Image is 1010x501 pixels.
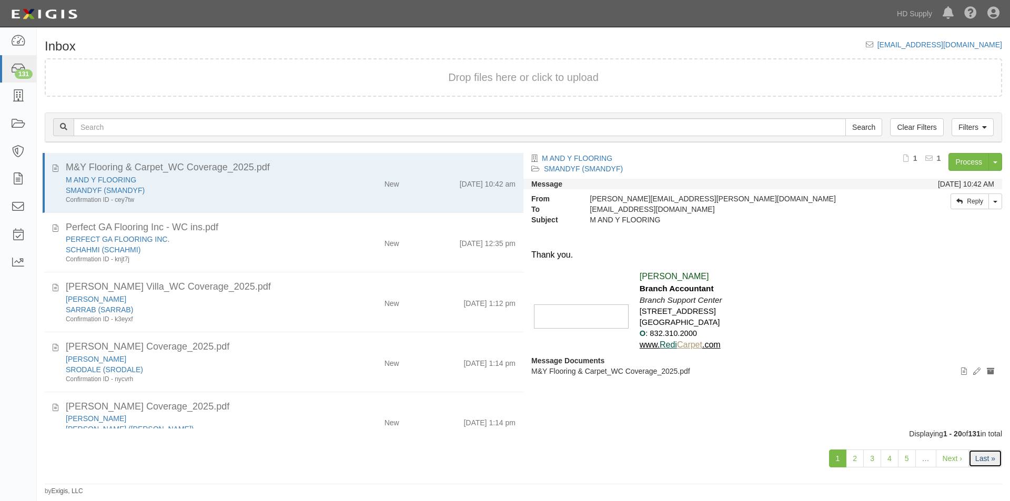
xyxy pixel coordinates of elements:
a: www. [640,340,660,349]
span: [STREET_ADDRESS] [640,307,716,315]
div: ALEJANDRO RODRIGUEZ [66,354,321,364]
i: View [961,368,967,375]
div: New [385,175,399,189]
div: SRODALE (SRODALE) [66,364,321,375]
img: logo-5460c22ac91f19d4615b14bd174203de0afe785f0fc80cf4dbbc73dc1793850b.png [8,5,80,24]
p: M&Y Flooring & Carpet_WC Coverage_2025.pdf [531,366,994,376]
a: 2 [846,449,864,467]
a: Redi [660,340,677,349]
i: Edit document [973,368,981,375]
h1: Inbox [45,39,76,53]
div: [DATE] 1:12 pm [463,294,516,309]
span: : 832.310.2000 [645,329,697,338]
div: [PERSON_NAME][EMAIL_ADDRESS][PERSON_NAME][DOMAIN_NAME] [582,193,874,204]
div: M AND Y FLOORING [582,214,874,225]
div: SHERNAN (SHERNAN) [66,424,321,434]
div: Thank you. [531,249,994,261]
a: [PERSON_NAME] [66,295,126,303]
i: Branch Support Center [640,295,722,304]
div: Displaying of in total [37,428,1010,439]
a: [PERSON_NAME] [66,414,126,423]
div: PERFECT GA FLOORING INC. [66,234,321,244]
a: M AND Y FLOORING [66,176,136,184]
div: Alejandro Rodriguez_WC Coverage_2025.pdf [66,340,516,354]
a: Clear Filters [890,118,943,136]
a: HD Supply [892,3,937,24]
strong: From [523,193,582,204]
div: [DATE] 10:42 am [460,175,516,189]
a: [PERSON_NAME] ([PERSON_NAME]) [66,425,194,433]
button: Drop files here or click to upload [448,70,599,85]
a: Last » [968,449,1002,467]
div: [DATE] 1:14 pm [463,354,516,369]
b: 1 [913,154,917,162]
b: Branch Accountant [640,284,714,293]
a: Exigis, LLC [52,487,83,495]
div: ANDRES HERNANDEZ [66,413,321,424]
small: by [45,487,83,496]
div: [DATE] 12:35 pm [460,234,516,249]
a: PERFECT GA FLOORING INC. [66,235,169,243]
a: Filters [952,118,994,136]
strong: Subject [523,214,582,225]
span: [PERSON_NAME] [640,272,709,281]
div: SMANDYF (SMANDYF) [66,185,321,196]
a: SRODALE (SRODALE) [66,365,143,374]
b: O [640,329,645,338]
strong: To [523,204,582,214]
strong: Message [531,180,562,188]
a: 5 [898,449,916,467]
b: 1 - 20 [943,430,962,438]
a: 1 [829,449,847,467]
a: SARRAB (SARRAB) [66,305,133,314]
a: .com [702,340,721,349]
div: Confirmation ID - nycvrh [66,375,321,384]
a: SMANDYF (SMANDYF) [544,165,623,173]
div: New [385,294,399,309]
input: Search [845,118,882,136]
a: Next › [936,449,969,467]
a: 3 [863,449,881,467]
strong: Message Documents [531,356,604,365]
div: New [385,354,399,369]
div: ABELARDO BARRETO [66,294,321,304]
div: New [385,234,399,249]
a: [PERSON_NAME] [66,355,126,363]
a: Carpet [677,340,702,349]
b: 1 [937,154,941,162]
a: … [915,449,936,467]
div: Confirmation ID - k3eyxf [66,315,321,324]
a: SCHAHMI (SCHAHMI) [66,246,140,254]
a: M AND Y FLOORING [542,154,612,162]
div: [DATE] 10:42 AM [938,179,994,189]
div: Confirmation ID - knjt7j [66,255,321,264]
div: SCHAHMI (SCHAHMI) [66,244,321,255]
div: agreement-kch9yx@hdsupply.complianz.com [582,204,874,214]
a: Process [948,153,989,171]
div: Confirmation ID - cey7tw [66,196,321,205]
i: Archive document [987,368,994,375]
a: SMANDYF (SMANDYF) [66,186,145,195]
a: [EMAIL_ADDRESS][DOMAIN_NAME] [877,40,1002,49]
span: [GEOGRAPHIC_DATA] [640,318,720,326]
a: Reply [951,193,989,209]
i: Help Center - Complianz [964,7,977,20]
div: [DATE] 1:14 pm [463,413,516,428]
div: Perfect GA Flooring Inc - WC ins.pdf [66,221,516,234]
div: Abelardo Barreto Villa_WC Coverage_2025.pdf [66,280,516,294]
b: 131 [968,430,980,438]
div: New [385,413,399,428]
div: M&Y Flooring & Carpet_WC Coverage_2025.pdf [66,161,516,175]
div: 131 [15,69,33,79]
div: SARRAB (SARRAB) [66,304,321,315]
a: 4 [881,449,898,467]
div: ANDRES HERNANDEZ_WC Coverage_2025.pdf [66,400,516,414]
input: Search [74,118,846,136]
div: M AND Y FLOORING [66,175,321,185]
